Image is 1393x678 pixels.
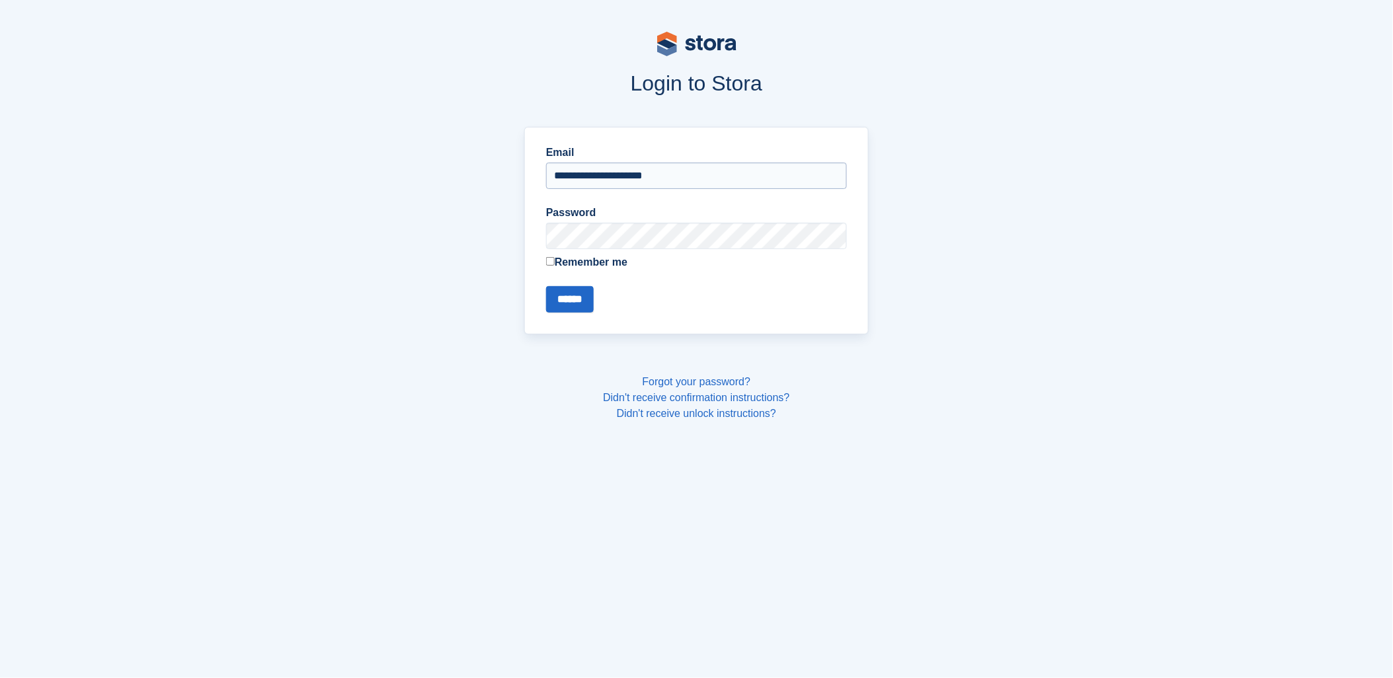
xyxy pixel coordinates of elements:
a: Didn't receive unlock instructions? [617,408,776,419]
a: Didn't receive confirmation instructions? [603,392,789,403]
label: Remember me [546,254,847,270]
input: Remember me [546,257,555,266]
label: Email [546,145,847,161]
a: Forgot your password? [643,376,751,387]
img: stora-logo-53a41332b3708ae10de48c4981b4e9114cc0af31d8433b30ea865607fb682f29.svg [657,32,736,56]
h1: Login to Stora [272,71,1121,95]
label: Password [546,205,847,221]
